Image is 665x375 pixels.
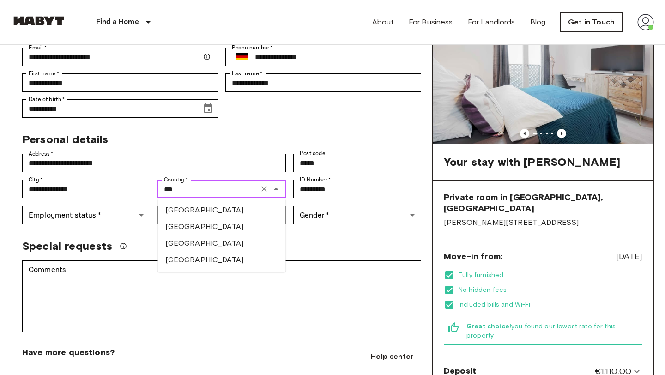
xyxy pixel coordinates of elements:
a: Help center [363,347,421,366]
span: Personal details [22,133,108,146]
div: Last name [225,73,421,92]
a: Blog [530,17,546,28]
span: you found our lowest rate for this property [466,322,638,340]
img: avatar [637,14,654,30]
div: Post code [293,154,421,172]
label: Phone number [232,43,273,52]
label: First name [29,69,60,78]
label: Email [29,43,47,52]
span: [DATE] [616,250,642,262]
span: Move-in from: [444,251,502,262]
label: Last name [232,69,263,78]
p: Find a Home [96,17,139,28]
button: Select country [232,47,251,67]
svg: Make sure your email is correct — we'll send your booking details there. [203,53,211,60]
button: Choose date, selected date is Feb 28, 2003 [199,99,217,118]
div: City [22,180,150,198]
label: Country [164,175,188,184]
span: Included bills and Wi-Fi [459,300,642,309]
div: Comments [22,260,421,332]
span: Private room in [GEOGRAPHIC_DATA], [GEOGRAPHIC_DATA] [444,192,642,214]
li: [GEOGRAPHIC_DATA] [158,235,286,252]
label: Post code [300,150,326,157]
span: Special requests [22,239,112,253]
a: About [372,17,394,28]
button: Clear [258,182,271,195]
button: Previous image [557,129,566,138]
li: [GEOGRAPHIC_DATA] [158,218,286,235]
a: For Landlords [468,17,515,28]
div: Address [22,154,286,172]
button: Close [270,182,283,195]
span: Have more questions? [22,347,115,358]
label: ID Number [300,175,331,184]
label: Date of birth [29,95,65,103]
a: Get in Touch [560,12,623,32]
svg: We'll do our best to accommodate your request, but please note we can't guarantee it will be poss... [120,242,127,250]
div: ID Number [293,180,421,198]
label: City [29,175,43,184]
label: Address [29,150,54,158]
b: Great choice! [466,322,511,330]
span: [PERSON_NAME][STREET_ADDRESS] [444,218,642,228]
img: Germany [236,53,248,60]
span: Your stay with [PERSON_NAME] [444,155,620,169]
span: Fully furnished [459,271,642,280]
li: [GEOGRAPHIC_DATA] [158,252,286,268]
div: First name [22,73,218,92]
img: Habyt [11,16,66,25]
div: Email [22,48,218,66]
button: Previous image [520,129,529,138]
a: For Business [409,17,453,28]
span: No hidden fees [459,285,642,295]
li: [GEOGRAPHIC_DATA] [158,202,286,218]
